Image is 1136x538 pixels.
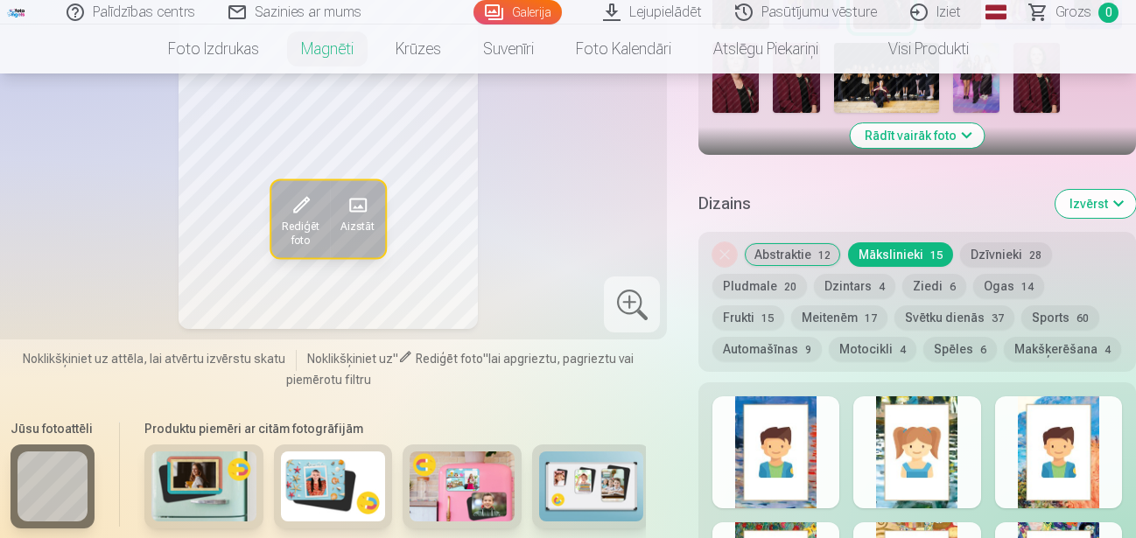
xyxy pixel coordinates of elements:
span: 6 [980,344,986,356]
span: Noklikšķiniet uz [307,352,393,366]
button: Frukti15 [712,305,784,330]
span: " [393,352,398,366]
img: /fa1 [7,7,26,17]
h6: Jūsu fotoattēli [11,420,95,437]
span: Grozs [1055,2,1091,23]
a: Visi produkti [839,24,990,73]
span: 4 [900,344,906,356]
span: 20 [784,281,796,293]
button: Dzintars4 [814,274,895,298]
a: Suvenīri [462,24,555,73]
span: 28 [1029,249,1041,262]
button: Pludmale20 [712,274,807,298]
span: 4 [1104,344,1111,356]
span: 60 [1076,312,1089,325]
span: " [483,352,488,366]
span: 37 [992,312,1004,325]
button: Makšķerēšana4 [1004,337,1121,361]
span: Aizstāt [340,220,375,234]
span: 15 [930,249,943,262]
span: 17 [865,312,877,325]
span: 12 [818,249,831,262]
button: Dzīvnieki28 [960,242,1052,267]
button: Motocikli4 [829,337,916,361]
a: Magnēti [280,24,375,73]
span: Noklikšķiniet uz attēla, lai atvērtu izvērstu skatu [23,350,285,367]
button: Mākslinieki15 [848,242,953,267]
button: Svētku dienās37 [894,305,1014,330]
button: Izvērst [1055,190,1136,218]
span: Rediģēt foto [416,352,483,366]
button: Rediģēt foto [271,181,330,258]
button: Abstraktie12 [744,242,841,267]
button: Automašīnas9 [712,337,822,361]
button: Sports60 [1021,305,1099,330]
button: Ziedi6 [902,274,966,298]
span: 4 [879,281,885,293]
span: 6 [950,281,956,293]
button: Aizstāt [330,181,385,258]
a: Atslēgu piekariņi [692,24,839,73]
h6: Produktu piemēri ar citām fotogrāfijām [137,420,646,437]
button: Ogas14 [973,274,1044,298]
span: 0 [1098,3,1118,23]
span: 14 [1021,281,1034,293]
span: 9 [805,344,811,356]
button: Spēles6 [923,337,997,361]
a: Krūzes [375,24,462,73]
button: Meitenēm17 [791,305,887,330]
a: Foto izdrukas [147,24,280,73]
h5: Dizains [698,192,1041,216]
span: 15 [761,312,774,325]
button: Rādīt vairāk foto [851,123,985,148]
span: Rediģēt foto [282,220,319,248]
a: Foto kalendāri [555,24,692,73]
